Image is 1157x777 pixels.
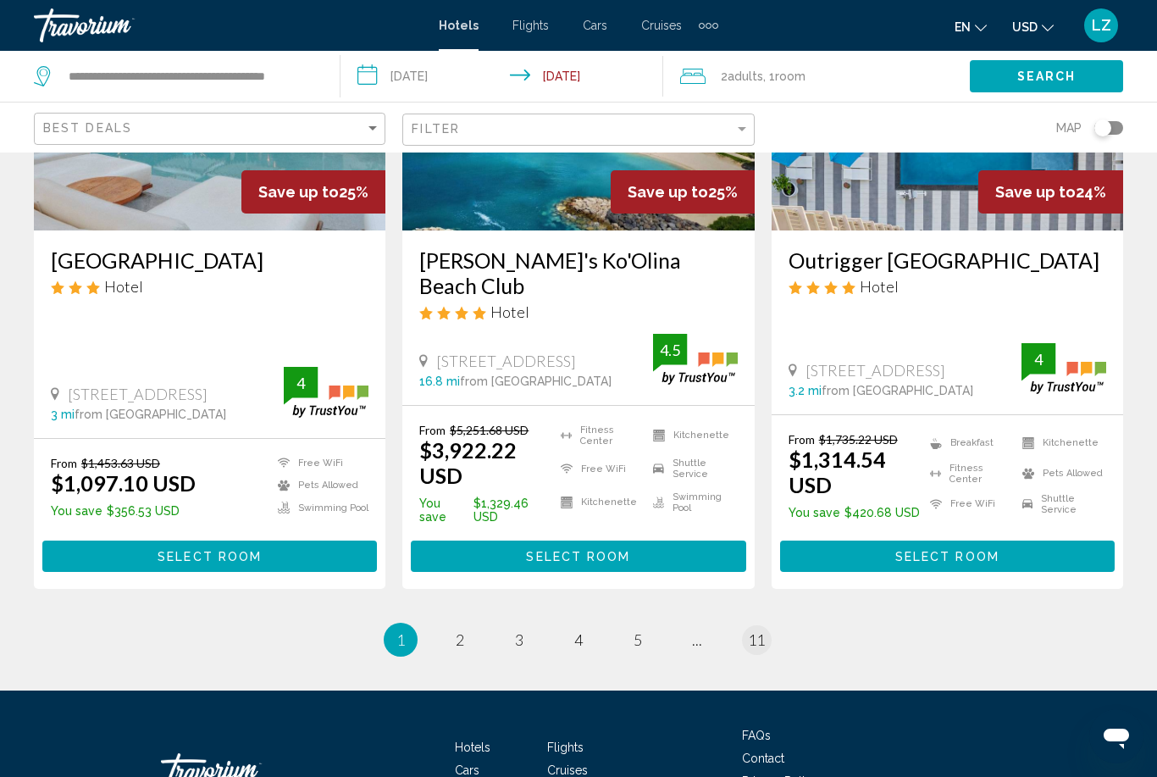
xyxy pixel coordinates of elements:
[1014,432,1106,454] li: Kitchenette
[895,550,999,563] span: Select Room
[241,170,385,214] div: 25%
[1012,14,1054,39] button: Change currency
[780,545,1115,563] a: Select Room
[860,277,899,296] span: Hotel
[419,375,460,388] span: 16.8 mi
[436,352,576,370] span: [STREET_ADDRESS]
[822,384,973,397] span: from [GEOGRAPHIC_DATA]
[547,763,588,777] a: Cruises
[411,541,745,572] button: Select Room
[574,630,583,649] span: 4
[419,423,446,437] span: From
[970,60,1123,92] button: Search
[284,373,318,393] div: 4
[396,630,405,649] span: 1
[455,741,490,754] a: Hotels
[742,752,784,765] a: Contact
[721,64,763,88] span: 2
[995,183,1076,201] span: Save up to
[456,630,464,649] span: 2
[43,122,380,136] mat-select: Sort by
[748,630,765,649] span: 11
[699,12,718,39] button: Extra navigation items
[439,19,479,32] a: Hotels
[789,384,822,397] span: 3.2 mi
[547,741,584,754] a: Flights
[742,729,771,742] a: FAQs
[51,247,368,273] h3: [GEOGRAPHIC_DATA]
[922,432,1014,454] li: Breakfast
[51,504,102,518] span: You save
[104,277,143,296] span: Hotel
[692,630,702,649] span: ...
[1056,116,1082,140] span: Map
[68,385,208,403] span: [STREET_ADDRESS]
[645,490,737,515] li: Swimming Pool
[955,20,971,34] span: en
[1082,120,1123,136] button: Toggle map
[645,456,737,481] li: Shuttle Service
[419,497,552,524] p: $1,329.46 USD
[411,545,745,563] a: Select Room
[75,408,226,421] span: from [GEOGRAPHIC_DATA]
[763,64,805,88] span: , 1
[611,170,755,214] div: 25%
[81,456,160,470] del: $1,453.63 USD
[1092,17,1111,34] span: LZ
[583,19,607,32] span: Cars
[789,277,1106,296] div: 4 star Hotel
[955,14,987,39] button: Change language
[158,550,262,563] span: Select Room
[51,277,368,296] div: 3 star Hotel
[419,437,517,488] ins: $3,922.22 USD
[51,456,77,470] span: From
[419,302,737,321] div: 4 star Hotel
[460,375,612,388] span: from [GEOGRAPHIC_DATA]
[1089,709,1143,763] iframe: Кнопка запуска окна обмена сообщениями
[1012,20,1038,34] span: USD
[419,497,468,524] span: You save
[728,69,763,83] span: Adults
[340,51,664,102] button: Check-in date: Sep 9, 2025 Check-out date: Sep 16, 2025
[634,630,642,649] span: 5
[789,506,922,519] p: $420.68 USD
[1079,8,1123,43] button: User Menu
[653,334,738,384] img: trustyou-badge.svg
[42,545,377,563] a: Select Room
[780,541,1115,572] button: Select Room
[455,763,479,777] span: Cars
[789,247,1106,273] a: Outrigger [GEOGRAPHIC_DATA]
[653,340,687,360] div: 4.5
[922,493,1014,515] li: Free WiFi
[819,432,898,447] del: $1,735.22 USD
[51,470,196,496] ins: $1,097.10 USD
[789,447,886,497] ins: $1,314.54 USD
[419,247,737,298] a: [PERSON_NAME]'s Ko'Olina Beach Club
[1014,493,1106,515] li: Shuttle Service
[978,170,1123,214] div: 24%
[450,423,529,437] del: $5,251.68 USD
[512,19,549,32] a: Flights
[269,478,368,492] li: Pets Allowed
[402,113,754,147] button: Filter
[775,69,805,83] span: Room
[789,432,815,447] span: From
[269,501,368,515] li: Swimming Pool
[805,361,945,380] span: [STREET_ADDRESS]
[628,183,708,201] span: Save up to
[789,506,840,519] span: You save
[526,550,630,563] span: Select Room
[34,8,422,42] a: Travorium
[51,504,196,518] p: $356.53 USD
[412,122,460,136] span: Filter
[922,463,1014,485] li: Fitness Center
[515,630,523,649] span: 3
